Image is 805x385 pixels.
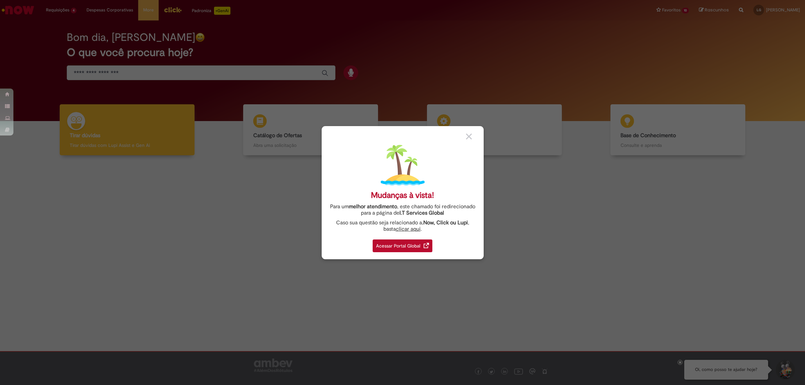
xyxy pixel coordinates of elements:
[327,204,479,216] div: Para um , este chamado foi redirecionado para a página de
[373,239,432,252] div: Acessar Portal Global
[399,206,444,216] a: I.T Services Global
[371,190,434,200] div: Mudanças à vista!
[466,133,472,140] img: close_button_grey.png
[373,236,432,252] a: Acessar Portal Global
[327,220,479,232] div: Caso sua questão seja relacionado a , basta .
[396,222,421,232] a: clicar aqui
[422,219,468,226] strong: .Now, Click ou Lupi
[424,243,429,248] img: redirect_link.png
[381,143,425,187] img: island.png
[349,203,397,210] strong: melhor atendimento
